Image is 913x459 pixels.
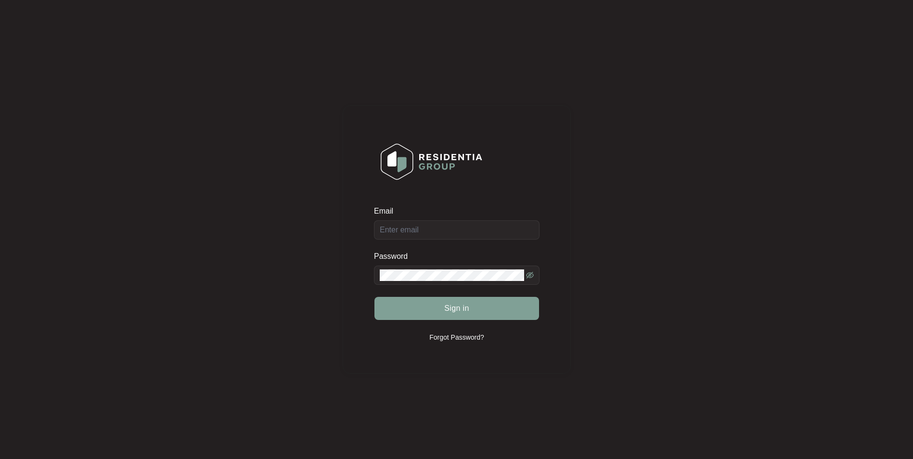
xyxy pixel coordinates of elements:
[374,137,489,186] img: Login Logo
[374,206,400,216] label: Email
[374,252,415,261] label: Password
[444,303,469,314] span: Sign in
[380,269,524,281] input: Password
[374,297,539,320] button: Sign in
[374,220,540,240] input: Email
[526,271,534,279] span: eye-invisible
[429,332,484,342] p: Forgot Password?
